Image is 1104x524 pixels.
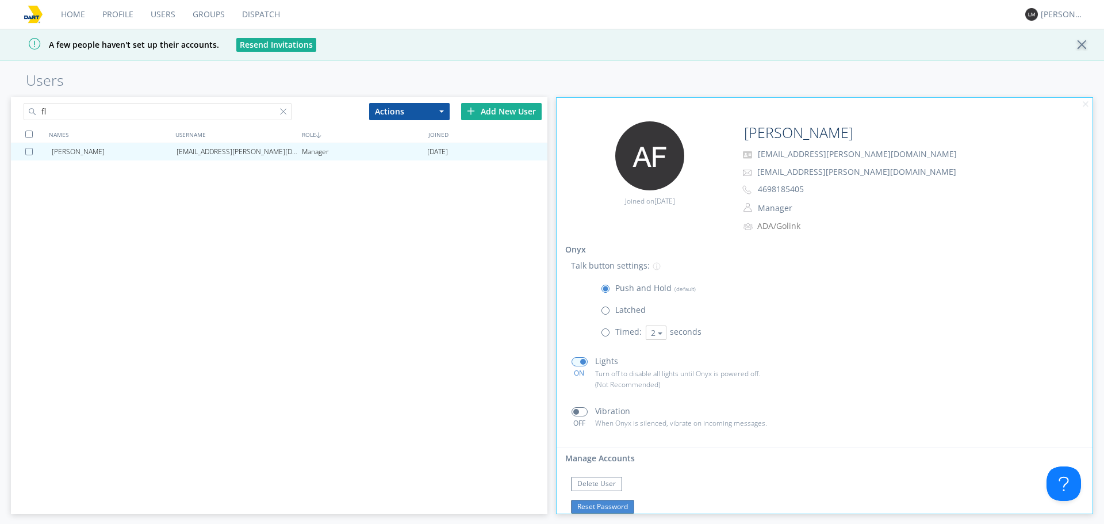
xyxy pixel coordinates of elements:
[757,166,956,177] span: [EMAIL_ADDRESS][PERSON_NAME][DOMAIN_NAME]
[554,245,1092,254] h5: Onyx
[1041,9,1084,20] div: [PERSON_NAME]
[236,38,316,52] button: Resend Invitations
[595,379,898,390] p: (Not Recommended)
[670,326,701,337] span: seconds
[595,368,898,379] p: Turn off to disable all lights until Onyx is powered off.
[571,500,634,514] button: Reset Password
[46,126,172,143] div: NAMES
[742,185,752,194] img: phone-outline.svg
[24,103,292,120] input: Search users
[615,282,696,294] p: Push and Hold
[646,326,666,340] button: 2
[625,196,675,206] span: Joined on
[672,285,696,293] span: (default)
[571,477,622,491] button: Delete User
[1025,8,1038,21] img: 373638.png
[739,121,925,144] input: Name
[615,304,646,316] p: Latched
[467,107,475,115] img: plus.svg
[743,203,752,212] img: person-outline.svg
[595,405,630,418] p: Vibration
[615,326,642,338] p: Timed:
[566,368,592,378] div: ON
[9,39,219,50] span: A few people haven't set up their accounts.
[758,148,957,159] span: [EMAIL_ADDRESS][PERSON_NAME][DOMAIN_NAME]
[302,143,427,160] div: Manager
[654,196,675,206] span: [DATE]
[299,126,425,143] div: ROLE
[554,454,1092,462] h5: Manage Accounts
[52,143,177,160] div: [PERSON_NAME]
[615,121,684,190] img: 373638.png
[425,126,552,143] div: JOINED
[369,103,450,120] button: Actions
[11,143,547,160] a: [PERSON_NAME][EMAIL_ADDRESS][PERSON_NAME][DOMAIN_NAME]Manager[DATE]
[595,355,618,368] p: Lights
[571,259,650,272] p: Talk button settings:
[757,220,853,232] div: ADA/Golink
[754,200,869,216] button: Manager
[177,143,302,160] div: [EMAIL_ADDRESS][PERSON_NAME][DOMAIN_NAME]
[595,418,898,429] p: When Onyx is silenced, vibrate on incoming messages.
[172,126,299,143] div: USERNAME
[427,143,448,160] span: [DATE]
[461,103,542,120] div: Add New User
[1082,101,1090,109] img: cancel.svg
[566,418,592,428] div: OFF
[23,4,44,25] img: 78cd887fa48448738319bff880e8b00c
[743,219,754,234] img: icon-alert-users-thin-outline.svg
[1046,466,1081,501] iframe: Toggle Customer Support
